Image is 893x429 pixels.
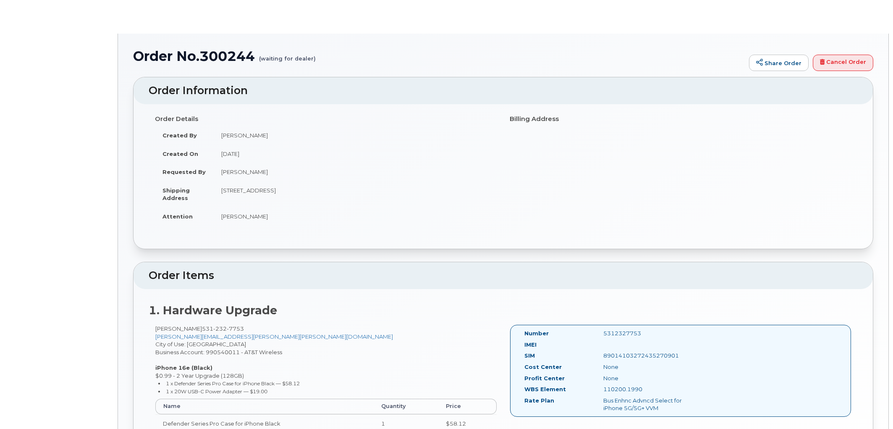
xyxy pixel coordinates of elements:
[133,49,745,63] h1: Order No.300244
[162,213,193,220] strong: Attention
[214,126,497,145] td: [PERSON_NAME]
[524,329,549,337] label: Number
[166,388,267,395] small: 1 x 20W USB-C Power Adapter — $19.00
[149,303,277,317] strong: 1. Hardware Upgrade
[524,385,566,393] label: WBS Element
[155,333,393,340] a: [PERSON_NAME][EMAIL_ADDRESS][PERSON_NAME][PERSON_NAME][DOMAIN_NAME]
[597,385,708,393] div: 110200.1990
[227,325,244,332] span: 7753
[259,49,316,62] small: (waiting for dealer)
[524,397,554,405] label: Rate Plan
[155,364,212,371] strong: iPhone 16e (Black)
[524,374,565,382] label: Profit Center
[162,187,190,202] strong: Shipping Address
[597,397,708,412] div: Bus Enhnc Advncd Select for iPhone 5G/5G+ VVM
[597,374,708,382] div: None
[510,116,852,123] h4: Billing Address
[155,116,497,123] h4: Order Details
[162,168,206,175] strong: Requested By
[813,55,873,71] a: Cancel Order
[524,341,537,349] label: IMEI
[214,163,497,181] td: [PERSON_NAME]
[202,325,244,332] span: 531
[149,270,858,282] h2: Order Items
[597,329,708,337] div: 5312327753
[749,55,809,71] a: Share Order
[214,207,497,226] td: [PERSON_NAME]
[597,363,708,371] div: None
[149,85,858,97] h2: Order Information
[597,352,708,360] div: 89014103272435270901
[162,132,197,139] strong: Created By
[214,181,497,207] td: [STREET_ADDRESS]
[162,150,198,157] strong: Created On
[374,399,439,414] th: Quantity
[438,399,496,414] th: Price
[213,325,227,332] span: 232
[524,363,562,371] label: Cost Center
[155,399,374,414] th: Name
[214,145,497,163] td: [DATE]
[524,352,535,360] label: SIM
[166,380,300,387] small: 1 x Defender Series Pro Case for iPhone Black — $58.12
